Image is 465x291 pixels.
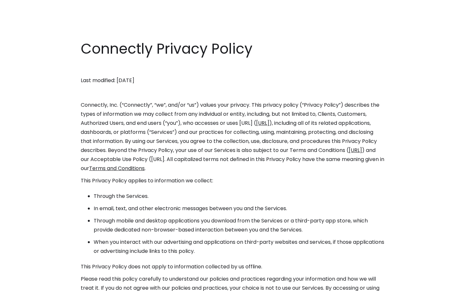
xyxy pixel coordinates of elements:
[89,165,145,172] a: Terms and Conditions
[94,216,384,234] li: Through mobile and desktop applications you download from the Services or a third-party app store...
[81,76,384,85] p: Last modified: [DATE]
[81,88,384,97] p: ‍
[94,238,384,256] li: When you interact with our advertising and applications on third-party websites and services, if ...
[256,119,269,127] a: [URL]
[81,262,384,271] p: This Privacy Policy does not apply to information collected by us offline.
[94,192,384,201] li: Through the Services.
[349,146,362,154] a: [URL]
[13,280,39,289] ul: Language list
[81,39,384,59] h1: Connectly Privacy Policy
[94,204,384,213] li: In email, text, and other electronic messages between you and the Services.
[81,101,384,173] p: Connectly, Inc. (“Connectly”, “we”, and/or “us”) values your privacy. This privacy policy (“Priva...
[81,64,384,73] p: ‍
[81,176,384,185] p: This Privacy Policy applies to information we collect:
[6,279,39,289] aside: Language selected: English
